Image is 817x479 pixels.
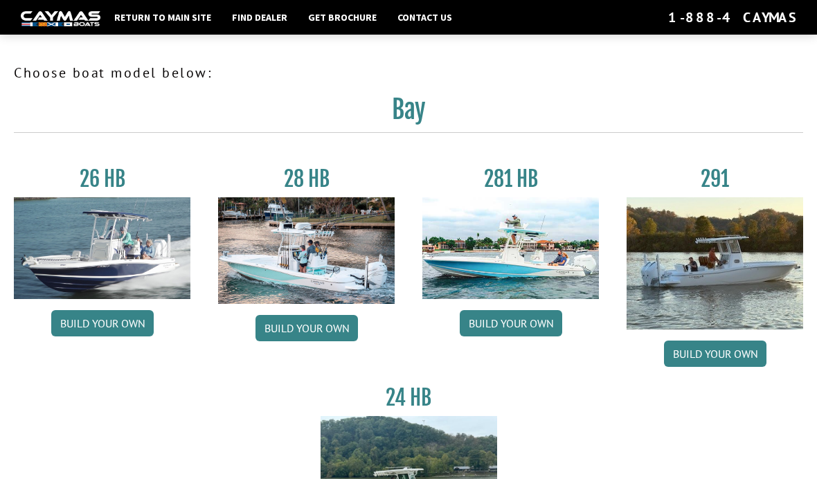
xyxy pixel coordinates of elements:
[422,197,599,299] img: 28-hb-twin.jpg
[107,8,218,26] a: Return to main site
[627,197,803,329] img: 291_Thumbnail.jpg
[664,341,766,367] a: Build your own
[218,197,395,304] img: 28_hb_thumbnail_for_caymas_connect.jpg
[668,8,796,26] div: 1-888-4CAYMAS
[14,166,190,192] h3: 26 HB
[301,8,384,26] a: Get Brochure
[14,62,803,83] p: Choose boat model below:
[627,166,803,192] h3: 291
[390,8,459,26] a: Contact Us
[21,11,100,26] img: white-logo-c9c8dbefe5ff5ceceb0f0178aa75bf4bb51f6bca0971e226c86eb53dfe498488.png
[218,166,395,192] h3: 28 HB
[14,197,190,299] img: 26_new_photo_resized.jpg
[422,166,599,192] h3: 281 HB
[460,310,562,336] a: Build your own
[14,94,803,133] h2: Bay
[225,8,294,26] a: Find Dealer
[321,385,497,410] h3: 24 HB
[51,310,154,336] a: Build your own
[255,315,358,341] a: Build your own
